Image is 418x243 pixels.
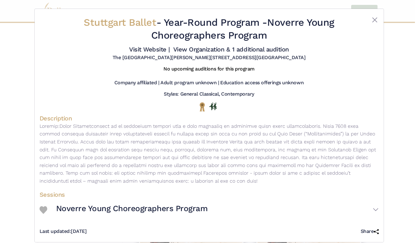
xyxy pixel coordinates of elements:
[40,191,379,199] h4: Sessions
[40,122,379,185] p: Loremip:Dolor Sitametconsect ad el seddoeiusm tempori utla e dolo magnaaliq en adminimve quisn ex...
[164,17,267,28] span: Year-Round Program -
[40,114,379,122] h4: Description
[371,16,378,24] button: Close
[209,102,217,110] img: In Person
[84,17,156,28] span: Stuttgart Ballet
[40,206,47,214] img: Heart
[114,80,159,86] h5: Company affiliated |
[164,91,254,97] h5: Styles: General Classical, Contemporary
[68,16,351,42] h2: - Noverre Young Choreographers Program
[56,201,379,219] button: Noverre Young Choreographers Program
[56,203,208,214] h3: Noverre Young Choreographers Program
[198,102,206,112] img: National
[160,80,219,86] h5: Adult program unknown |
[173,46,289,53] a: View Organization & 1 additional audition
[40,228,71,234] span: Last updated:
[40,228,87,235] h5: [DATE]
[129,46,170,53] a: Visit Website |
[361,228,379,235] h5: Share
[113,55,306,61] h5: The [GEOGRAPHIC_DATA][PERSON_NAME][STREET_ADDRESS][GEOGRAPHIC_DATA]
[220,80,304,86] h5: Education access offerings unknown
[163,66,255,72] h5: No upcoming auditions for this program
